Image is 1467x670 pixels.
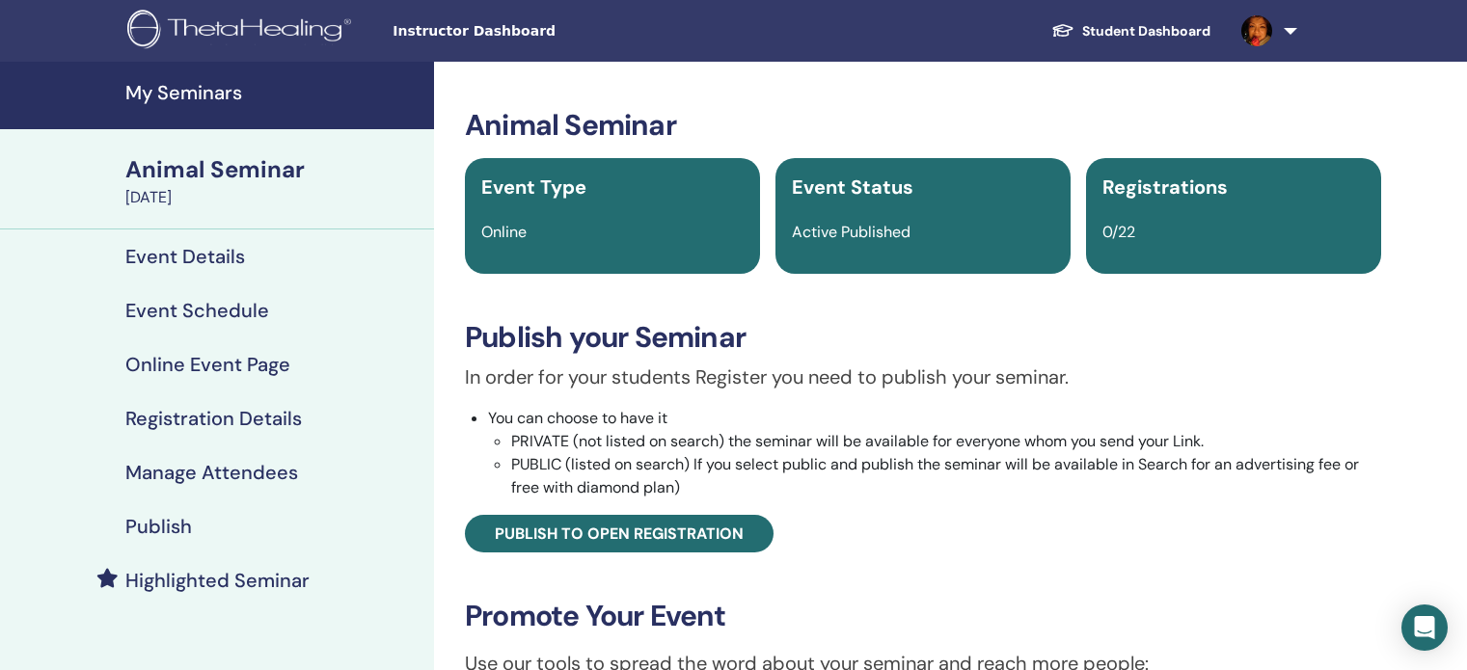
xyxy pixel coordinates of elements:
span: Instructor Dashboard [393,21,682,41]
span: 0/22 [1102,222,1135,242]
h4: Event Details [125,245,245,268]
a: Publish to open registration [465,515,774,552]
h4: Manage Attendees [125,461,298,484]
li: You can choose to have it [488,407,1381,499]
div: Open Intercom Messenger [1401,604,1448,651]
li: PRIVATE (not listed on search) the seminar will be available for everyone whom you send your Link. [511,430,1381,453]
div: [DATE] [125,186,422,209]
h4: My Seminars [125,81,422,104]
div: Animal Seminar [125,153,422,186]
span: Publish to open registration [495,523,744,544]
span: Online [481,222,527,242]
li: PUBLIC (listed on search) If you select public and publish the seminar will be available in Searc... [511,453,1381,499]
span: Event Type [481,174,586,200]
span: Event Status [792,174,913,200]
h4: Online Event Page [125,353,290,376]
img: default.jpg [1241,15,1272,46]
h4: Registration Details [125,407,302,430]
h4: Event Schedule [125,299,269,322]
a: Animal Seminar[DATE] [114,153,434,209]
h4: Highlighted Seminar [125,569,310,592]
h4: Publish [125,515,192,538]
a: Student Dashboard [1036,13,1226,49]
h3: Promote Your Event [465,599,1381,633]
img: graduation-cap-white.svg [1051,22,1074,39]
p: In order for your students Register you need to publish your seminar. [465,362,1381,391]
h3: Publish your Seminar [465,320,1381,355]
h3: Animal Seminar [465,108,1381,143]
img: logo.png [127,10,358,53]
span: Active Published [792,222,910,242]
span: Registrations [1102,174,1228,200]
